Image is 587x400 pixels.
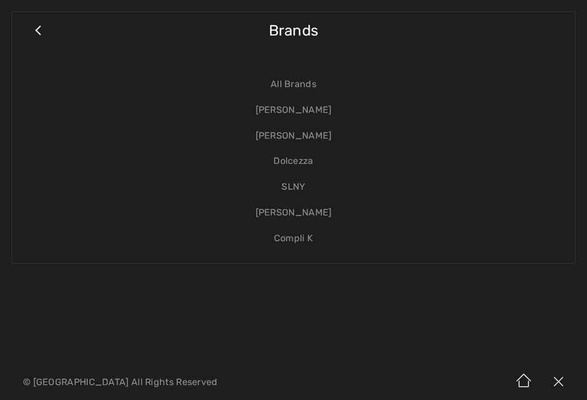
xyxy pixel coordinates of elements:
span: Brands [269,10,319,51]
a: Dolcezza [24,148,563,174]
img: X [541,364,576,400]
p: © [GEOGRAPHIC_DATA] All Rights Reserved [23,378,345,386]
img: Home [507,364,541,400]
a: [PERSON_NAME] [24,123,563,149]
a: [PERSON_NAME] [24,97,563,123]
a: SLNY [24,174,563,200]
a: Compli K [24,226,563,252]
span: Chat [27,8,50,18]
a: All Brands [24,72,563,97]
a: [PERSON_NAME] [24,200,563,226]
